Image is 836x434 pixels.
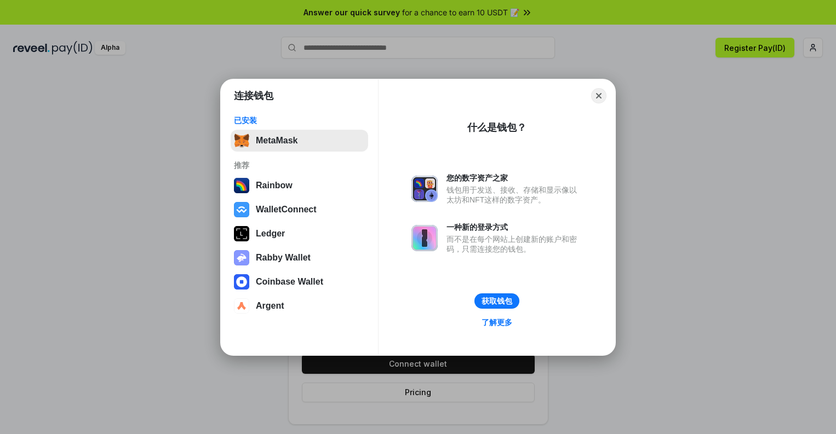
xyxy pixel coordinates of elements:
div: MetaMask [256,136,297,146]
img: svg+xml,%3Csvg%20xmlns%3D%22http%3A%2F%2Fwww.w3.org%2F2000%2Fsvg%22%20fill%3D%22none%22%20viewBox... [411,176,438,202]
button: Rabby Wallet [231,247,368,269]
div: Argent [256,301,284,311]
button: Coinbase Wallet [231,271,368,293]
div: 获取钱包 [482,296,512,306]
div: 推荐 [234,160,365,170]
button: WalletConnect [231,199,368,221]
div: 而不是在每个网站上创建新的账户和密码，只需连接您的钱包。 [446,234,582,254]
div: Ledger [256,229,285,239]
div: 您的数字资产之家 [446,173,582,183]
h1: 连接钱包 [234,89,273,102]
button: Rainbow [231,175,368,196]
img: svg+xml,%3Csvg%20width%3D%2228%22%20height%3D%2228%22%20viewBox%3D%220%200%2028%2028%22%20fill%3D... [234,298,249,314]
div: 一种新的登录方式 [446,222,582,232]
img: svg+xml,%3Csvg%20fill%3D%22none%22%20height%3D%2233%22%20viewBox%3D%220%200%2035%2033%22%20width%... [234,133,249,148]
div: WalletConnect [256,205,317,215]
button: 获取钱包 [474,293,519,309]
button: MetaMask [231,130,368,152]
div: Rabby Wallet [256,253,311,263]
div: 了解更多 [482,317,512,327]
a: 了解更多 [475,315,519,329]
button: Close [591,88,606,103]
div: 钱包用于发送、接收、存储和显示像以太坊和NFT这样的数字资产。 [446,185,582,205]
div: Coinbase Wallet [256,277,323,287]
img: svg+xml,%3Csvg%20xmlns%3D%22http%3A%2F%2Fwww.w3.org%2F2000%2Fsvg%22%20fill%3D%22none%22%20viewBox... [411,225,438,251]
img: svg+xml,%3Csvg%20width%3D%22120%22%20height%3D%22120%22%20viewBox%3D%220%200%20120%20120%22%20fil... [234,178,249,193]
img: svg+xml,%3Csvg%20xmlns%3D%22http%3A%2F%2Fwww.w3.org%2F2000%2Fsvg%22%20width%3D%2228%22%20height%3... [234,226,249,241]
img: svg+xml,%3Csvg%20xmlns%3D%22http%3A%2F%2Fwww.w3.org%2F2000%2Fsvg%22%20fill%3D%22none%22%20viewBox... [234,250,249,265]
div: 已安装 [234,115,365,125]
button: Ledger [231,223,368,245]
div: Rainbow [256,181,293,190]
img: svg+xml,%3Csvg%20width%3D%2228%22%20height%3D%2228%22%20viewBox%3D%220%200%2028%2028%22%20fill%3D... [234,202,249,217]
button: Argent [231,295,368,317]
div: 什么是钱包？ [467,121,526,134]
img: svg+xml,%3Csvg%20width%3D%2228%22%20height%3D%2228%22%20viewBox%3D%220%200%2028%2028%22%20fill%3D... [234,274,249,290]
